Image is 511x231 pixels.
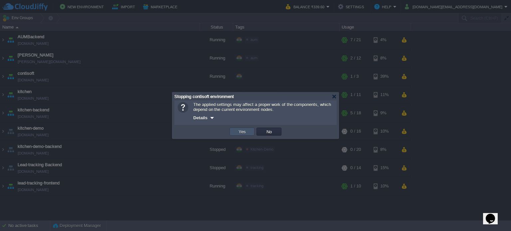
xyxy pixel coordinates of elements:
[264,129,274,135] button: No
[237,129,248,135] button: Yes
[174,94,234,99] span: Stopping contisoft environment
[483,204,504,224] iframe: chat widget
[193,115,208,120] span: Details
[193,102,331,112] span: The applied settings may affect a proper work of the components, which depend on the current envi...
